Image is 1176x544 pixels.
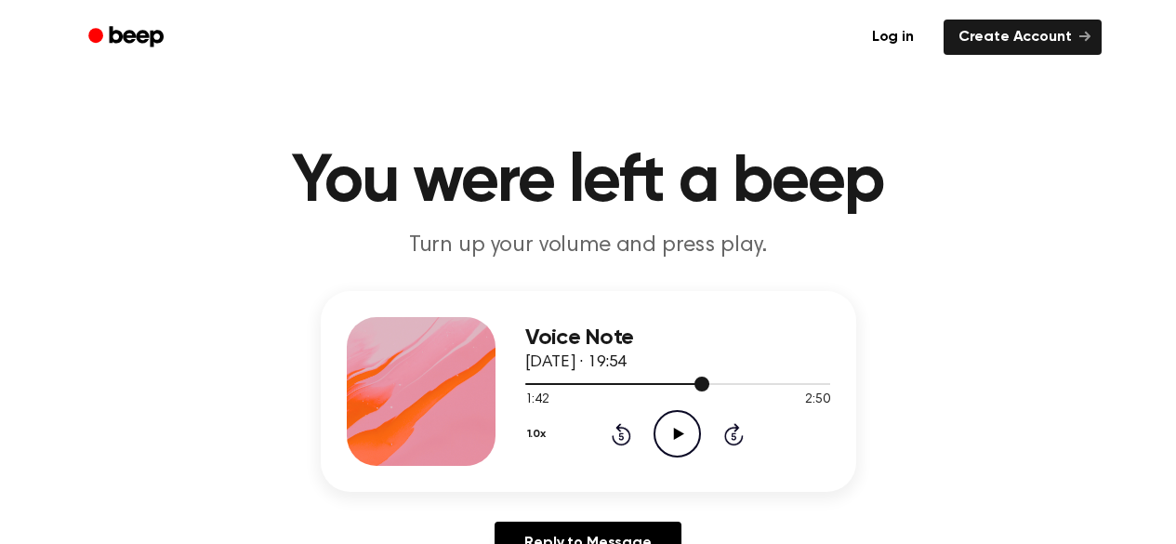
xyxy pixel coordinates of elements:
[525,325,830,351] h3: Voice Note
[112,149,1064,216] h1: You were left a beep
[231,231,945,261] p: Turn up your volume and press play.
[853,16,932,59] a: Log in
[525,391,549,410] span: 1:42
[805,391,829,410] span: 2:50
[525,354,628,371] span: [DATE] · 19:54
[525,418,553,450] button: 1.0x
[75,20,180,56] a: Beep
[944,20,1102,55] a: Create Account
